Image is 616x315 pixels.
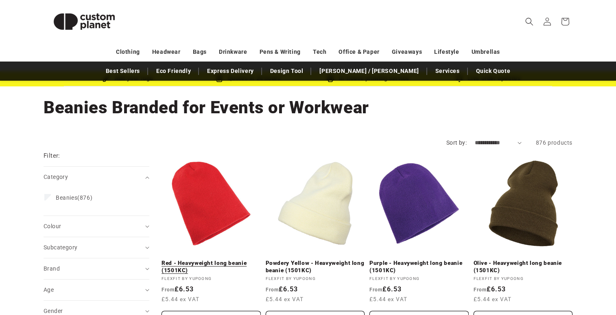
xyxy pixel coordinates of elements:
span: Colour [44,223,61,229]
a: Bags [193,45,207,59]
a: Drinkware [219,45,247,59]
a: Best Sellers [102,64,144,78]
a: Tech [313,45,326,59]
a: Headwear [152,45,181,59]
summary: Search [520,13,538,31]
img: Custom Planet [44,3,125,40]
span: Brand [44,265,60,272]
span: (876) [56,194,92,201]
span: Category [44,174,68,180]
a: Pens & Writing [260,45,301,59]
span: Gender [44,308,63,314]
span: Age [44,286,54,293]
a: Express Delivery [203,64,258,78]
summary: Colour (0 selected) [44,216,149,237]
a: Lifestyle [434,45,459,59]
h2: Filter: [44,151,60,161]
a: Clothing [116,45,140,59]
a: Olive - Heavyweight long beanie (1501KC) [474,260,573,274]
a: Services [431,64,464,78]
summary: Brand (0 selected) [44,258,149,279]
a: Purple - Heavyweight long beanie (1501KC) [369,260,469,274]
summary: Category (0 selected) [44,167,149,187]
span: Subcategory [44,244,77,251]
a: Eco Friendly [152,64,195,78]
span: Beanies [56,194,77,201]
a: Red - Heavyweight long beanie (1501KC) [162,260,261,274]
a: Giveaways [392,45,422,59]
summary: Subcategory (0 selected) [44,237,149,258]
a: Design Tool [266,64,308,78]
a: [PERSON_NAME] / [PERSON_NAME] [315,64,423,78]
iframe: Chat Widget [476,227,616,315]
a: Quick Quote [472,64,515,78]
summary: Age (0 selected) [44,280,149,300]
h1: Beanies Branded for Events or Workwear [44,97,572,119]
a: Office & Paper [339,45,379,59]
a: Umbrellas [472,45,500,59]
label: Sort by: [446,139,467,146]
span: 876 products [536,139,572,146]
a: Powdery Yellow - Heavyweight long beanie (1501KC) [266,260,365,274]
